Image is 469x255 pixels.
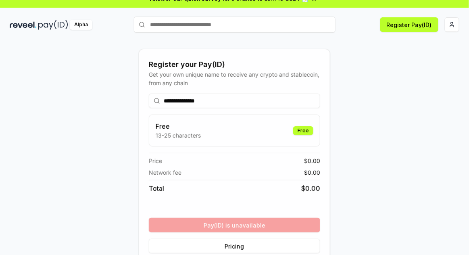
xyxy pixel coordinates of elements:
[38,20,68,30] img: pay_id
[10,20,37,30] img: reveel_dark
[156,121,201,131] h3: Free
[149,157,162,165] span: Price
[293,126,313,135] div: Free
[304,168,320,177] span: $ 0.00
[380,17,438,32] button: Register Pay(ID)
[70,20,92,30] div: Alpha
[149,184,164,193] span: Total
[149,239,320,253] button: Pricing
[149,70,320,87] div: Get your own unique name to receive any crypto and stablecoin, from any chain
[156,131,201,140] p: 13-25 characters
[301,184,320,193] span: $ 0.00
[149,168,181,177] span: Network fee
[304,157,320,165] span: $ 0.00
[149,59,320,70] div: Register your Pay(ID)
